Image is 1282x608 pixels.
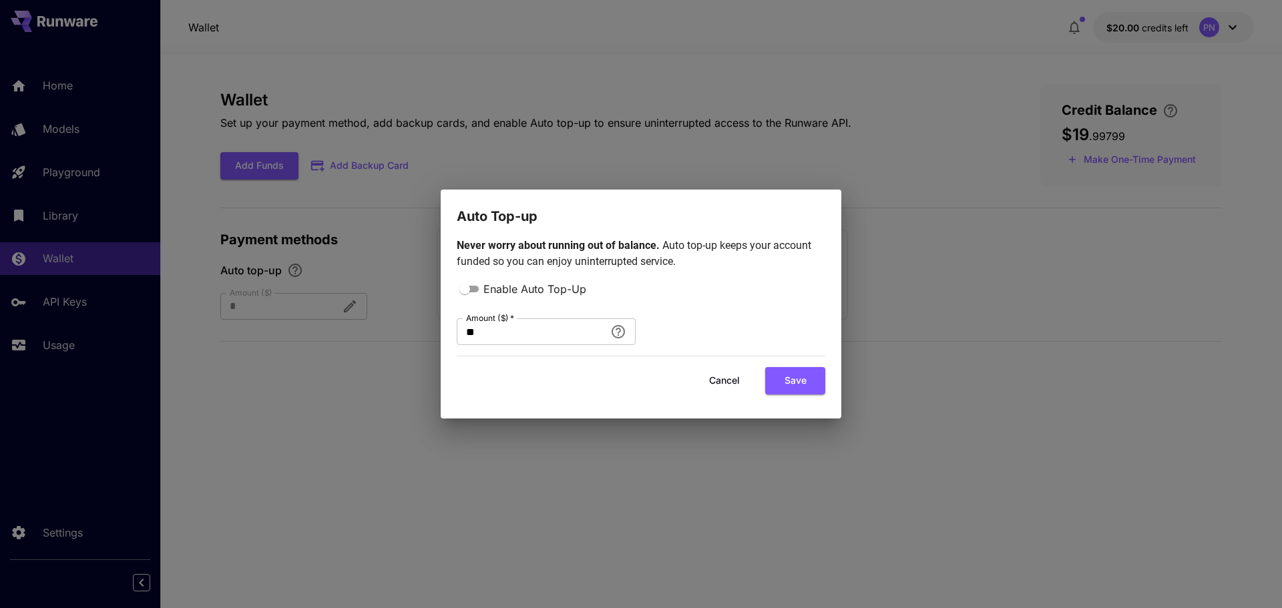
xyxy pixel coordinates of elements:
h2: Auto Top-up [441,190,841,227]
span: Enable Auto Top-Up [483,281,586,297]
span: Never worry about running out of balance. [457,239,662,252]
button: Save [765,367,825,394]
button: Cancel [694,367,755,394]
label: Amount ($) [466,312,514,324]
p: Auto top-up keeps your account funded so you can enjoy uninterrupted service. [457,238,825,270]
